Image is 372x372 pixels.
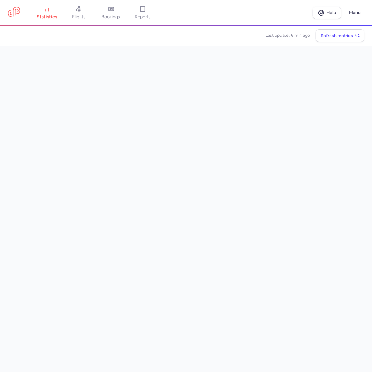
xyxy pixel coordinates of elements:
span: reports [135,14,151,20]
a: CitizenPlane red outlined logo [8,7,20,19]
span: flights [72,14,86,20]
span: bookings [102,14,120,20]
a: flights [63,6,95,20]
time: Last update: 6 min ago [265,32,310,39]
span: Refresh metrics [321,33,353,38]
a: Help [313,7,341,19]
button: Menu [345,7,364,19]
span: Help [327,10,336,15]
a: statistics [31,6,63,20]
span: statistics [37,14,57,20]
a: reports [127,6,159,20]
a: bookings [95,6,127,20]
button: Refresh metrics [316,29,364,42]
